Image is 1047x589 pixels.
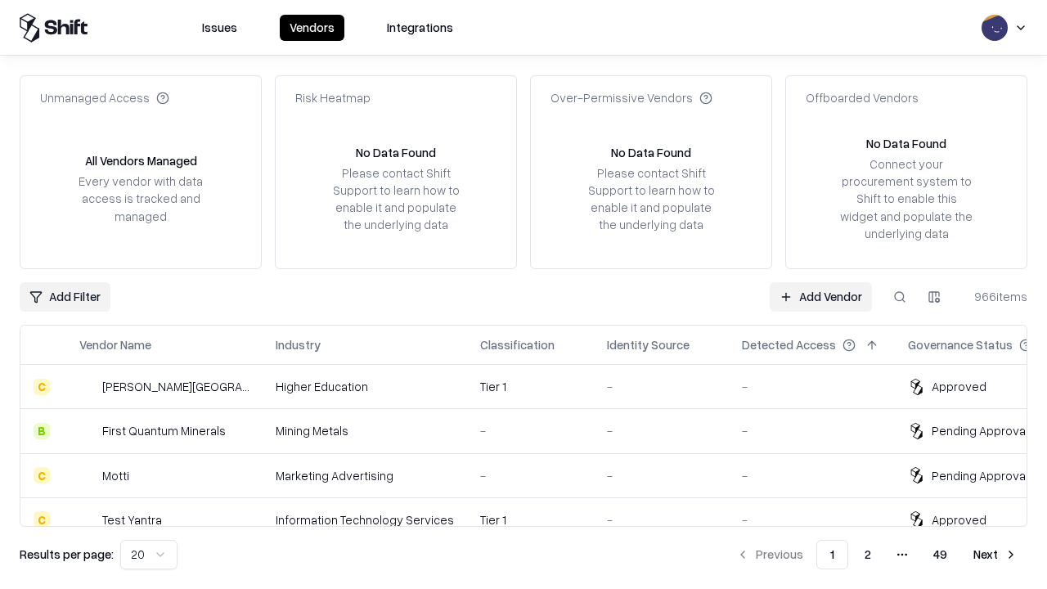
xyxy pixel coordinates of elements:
[73,173,209,224] div: Every vendor with data access is tracked and managed
[40,89,169,106] div: Unmanaged Access
[932,422,1028,439] div: Pending Approval
[79,336,151,353] div: Vendor Name
[480,467,581,484] div: -
[328,164,464,234] div: Please contact Shift Support to learn how to enable it and populate the underlying data
[480,378,581,395] div: Tier 1
[920,540,960,569] button: 49
[726,540,1027,569] nav: pagination
[742,422,882,439] div: -
[79,423,96,439] img: First Quantum Minerals
[607,467,716,484] div: -
[20,546,114,563] p: Results per page:
[964,540,1027,569] button: Next
[79,511,96,528] img: Test Yantra
[34,423,50,439] div: B
[607,422,716,439] div: -
[607,336,690,353] div: Identity Source
[34,379,50,395] div: C
[102,378,249,395] div: [PERSON_NAME][GEOGRAPHIC_DATA]
[34,467,50,483] div: C
[866,135,946,152] div: No Data Found
[816,540,848,569] button: 1
[276,336,321,353] div: Industry
[583,164,719,234] div: Please contact Shift Support to learn how to enable it and populate the underlying data
[838,155,974,242] div: Connect your procurement system to Shift to enable this widget and populate the underlying data
[908,336,1013,353] div: Governance Status
[276,378,454,395] div: Higher Education
[102,422,226,439] div: First Quantum Minerals
[806,89,919,106] div: Offboarded Vendors
[742,378,882,395] div: -
[607,378,716,395] div: -
[79,467,96,483] img: Motti
[276,511,454,528] div: Information Technology Services
[276,467,454,484] div: Marketing Advertising
[276,422,454,439] div: Mining Metals
[607,511,716,528] div: -
[932,378,986,395] div: Approved
[742,511,882,528] div: -
[932,467,1028,484] div: Pending Approval
[852,540,884,569] button: 2
[611,144,691,161] div: No Data Found
[742,336,836,353] div: Detected Access
[295,89,371,106] div: Risk Heatmap
[480,422,581,439] div: -
[102,467,129,484] div: Motti
[962,288,1027,305] div: 966 items
[550,89,712,106] div: Over-Permissive Vendors
[356,144,436,161] div: No Data Found
[85,152,197,169] div: All Vendors Managed
[480,336,555,353] div: Classification
[770,282,872,312] a: Add Vendor
[932,511,986,528] div: Approved
[34,511,50,528] div: C
[102,511,162,528] div: Test Yantra
[480,511,581,528] div: Tier 1
[192,15,247,41] button: Issues
[20,282,110,312] button: Add Filter
[79,379,96,395] img: Reichman University
[377,15,463,41] button: Integrations
[742,467,882,484] div: -
[280,15,344,41] button: Vendors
